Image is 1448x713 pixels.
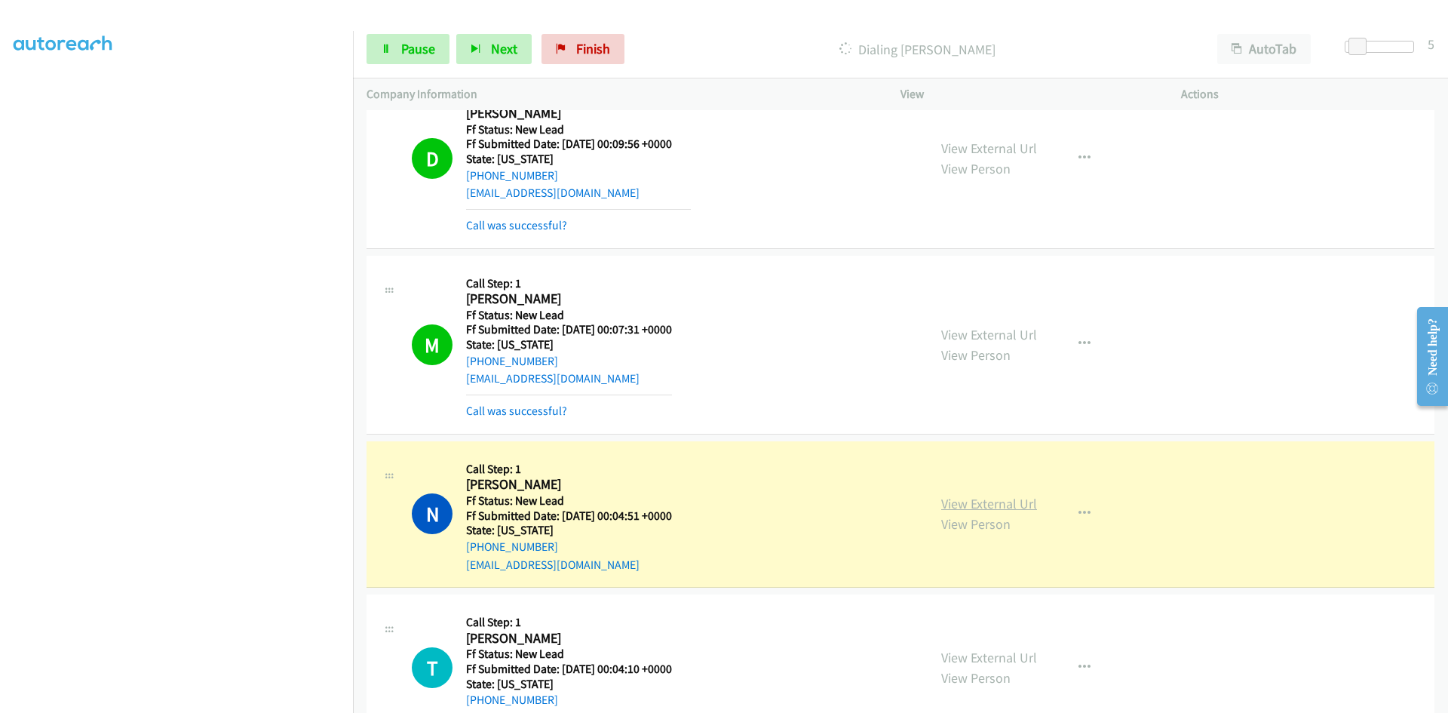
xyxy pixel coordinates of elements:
[466,662,672,677] h5: Ff Submitted Date: [DATE] 00:04:10 +0000
[466,476,672,493] h2: [PERSON_NAME]
[466,290,672,308] h2: [PERSON_NAME]
[466,630,672,647] h2: [PERSON_NAME]
[941,495,1037,512] a: View External Url
[1181,85,1434,103] p: Actions
[412,324,452,365] h1: M
[466,168,558,183] a: [PHONE_NUMBER]
[900,85,1154,103] p: View
[941,669,1011,687] a: View Person
[466,105,691,122] h2: [PERSON_NAME]
[645,39,1190,60] p: Dialing [PERSON_NAME]
[1428,34,1434,54] div: 5
[466,122,691,137] h5: Ff Status: New Lead
[491,40,517,57] span: Next
[367,34,449,64] a: Pause
[941,515,1011,533] a: View Person
[941,649,1037,666] a: View External Url
[466,152,691,167] h5: State: [US_STATE]
[466,523,672,538] h5: State: [US_STATE]
[412,138,452,179] h1: D
[401,40,435,57] span: Pause
[466,371,640,386] a: [EMAIL_ADDRESS][DOMAIN_NAME]
[466,276,672,291] h5: Call Step: 1
[941,326,1037,343] a: View External Url
[1217,34,1311,64] button: AutoTab
[367,85,873,103] p: Company Information
[466,647,672,662] h5: Ff Status: New Lead
[466,558,640,572] a: [EMAIL_ADDRESS][DOMAIN_NAME]
[466,404,567,418] a: Call was successful?
[941,346,1011,364] a: View Person
[412,493,452,534] h1: N
[466,137,691,152] h5: Ff Submitted Date: [DATE] 00:09:56 +0000
[466,539,558,554] a: [PHONE_NUMBER]
[466,615,672,630] h5: Call Step: 1
[466,322,672,337] h5: Ff Submitted Date: [DATE] 00:07:31 +0000
[941,160,1011,177] a: View Person
[941,140,1037,157] a: View External Url
[466,462,672,477] h5: Call Step: 1
[466,693,558,707] a: [PHONE_NUMBER]
[1404,297,1448,416] iframe: Resource Center
[466,218,567,232] a: Call was successful?
[466,308,672,323] h5: Ff Status: New Lead
[412,647,452,688] div: The call is yet to be attempted
[466,186,640,200] a: [EMAIL_ADDRESS][DOMAIN_NAME]
[412,647,452,688] h1: T
[576,40,610,57] span: Finish
[466,509,672,524] h5: Ff Submitted Date: [DATE] 00:04:51 +0000
[466,354,558,368] a: [PHONE_NUMBER]
[541,34,624,64] a: Finish
[466,677,672,692] h5: State: [US_STATE]
[466,337,672,352] h5: State: [US_STATE]
[456,34,532,64] button: Next
[466,493,672,509] h5: Ff Status: New Lead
